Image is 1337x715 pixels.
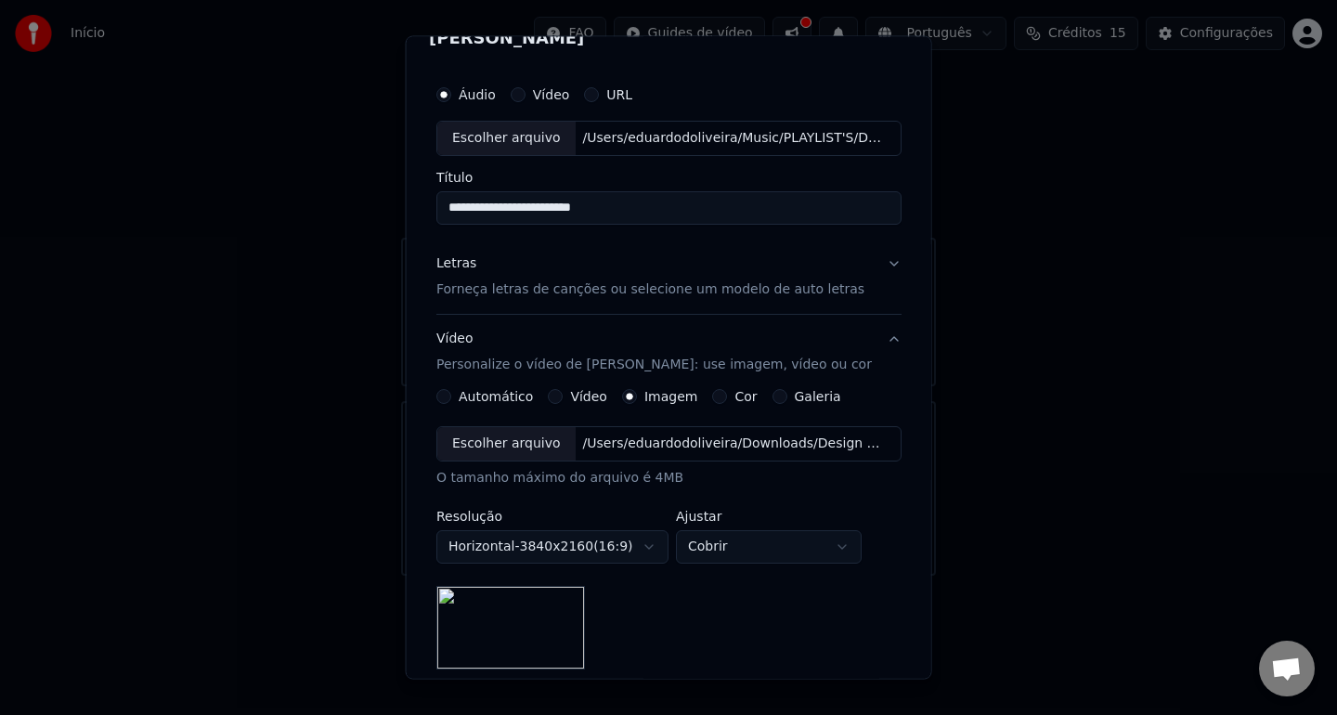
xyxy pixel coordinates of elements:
[436,329,872,373] div: Vídeo
[606,88,632,101] label: URL
[436,253,476,272] div: Letras
[436,468,902,487] div: O tamanho máximo do arquivo é 4MB
[436,355,872,373] p: Personalize o vídeo de [PERSON_NAME]: use imagem, vídeo ou cor
[459,88,496,101] label: Áudio
[575,129,890,148] div: /Users/eduardodoliveira/Music/PLAYLIST'S/DJ [PERSON_NAME]/SEMBA-🇦🇴/OLD 🇦🇴/05 - Juka - Allô Cherr...
[436,509,668,522] label: Resolução
[436,170,902,183] label: Título
[437,122,576,155] div: Escolher arquivo
[459,389,533,402] label: Automático
[794,389,840,402] label: Galeria
[532,88,569,101] label: Vídeo
[643,389,696,402] label: Imagem
[575,434,890,452] div: /Users/eduardodoliveira/Downloads/Design sem nome-2.png
[436,239,902,313] button: LetrasForneça letras de canções ou selecione um modelo de auto letras
[676,509,862,522] label: Ajustar
[429,30,909,46] h2: [PERSON_NAME]
[436,314,902,388] button: VídeoPersonalize o vídeo de [PERSON_NAME]: use imagem, vídeo ou cor
[436,279,864,298] p: Forneça letras de canções ou selecione um modelo de auto letras
[734,389,757,402] label: Cor
[437,426,576,460] div: Escolher arquivo
[570,389,607,402] label: Vídeo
